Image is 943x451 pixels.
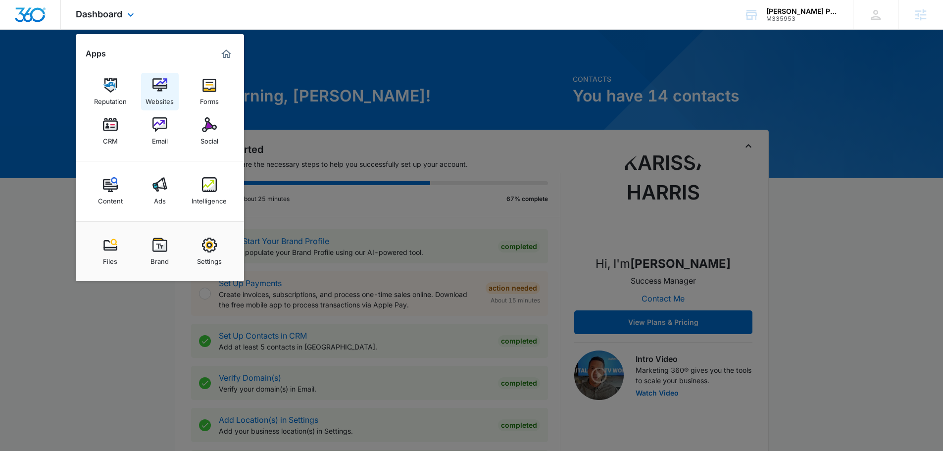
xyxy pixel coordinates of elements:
div: Intelligence [192,192,227,205]
div: account name [766,7,839,15]
a: Files [92,233,129,270]
a: Ads [141,172,179,210]
div: Ads [154,192,166,205]
div: Files [103,252,117,265]
a: Reputation [92,73,129,110]
h2: Apps [86,49,106,58]
div: Reputation [94,93,127,105]
div: Forms [200,93,219,105]
div: Websites [146,93,174,105]
div: account id [766,15,839,22]
a: Brand [141,233,179,270]
a: Settings [191,233,228,270]
a: Websites [141,73,179,110]
a: Social [191,112,228,150]
a: Intelligence [191,172,228,210]
a: Forms [191,73,228,110]
a: Email [141,112,179,150]
a: Content [92,172,129,210]
a: Marketing 360® Dashboard [218,46,234,62]
span: Dashboard [76,9,122,19]
div: CRM [103,132,118,145]
div: Settings [197,252,222,265]
div: Email [152,132,168,145]
div: Social [200,132,218,145]
div: Content [98,192,123,205]
div: Brand [150,252,169,265]
a: CRM [92,112,129,150]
